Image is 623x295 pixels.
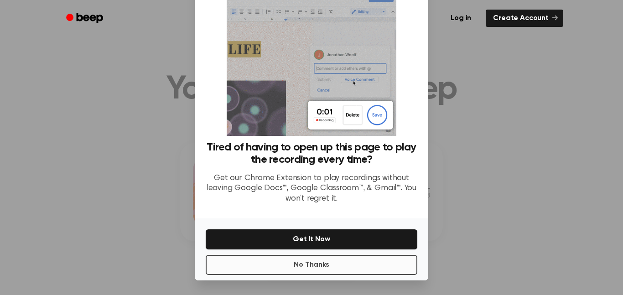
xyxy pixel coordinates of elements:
[60,10,111,27] a: Beep
[441,8,480,29] a: Log in
[206,229,417,249] button: Get It Now
[206,255,417,275] button: No Thanks
[206,141,417,166] h3: Tired of having to open up this page to play the recording every time?
[206,173,417,204] p: Get our Chrome Extension to play recordings without leaving Google Docs™, Google Classroom™, & Gm...
[486,10,563,27] a: Create Account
